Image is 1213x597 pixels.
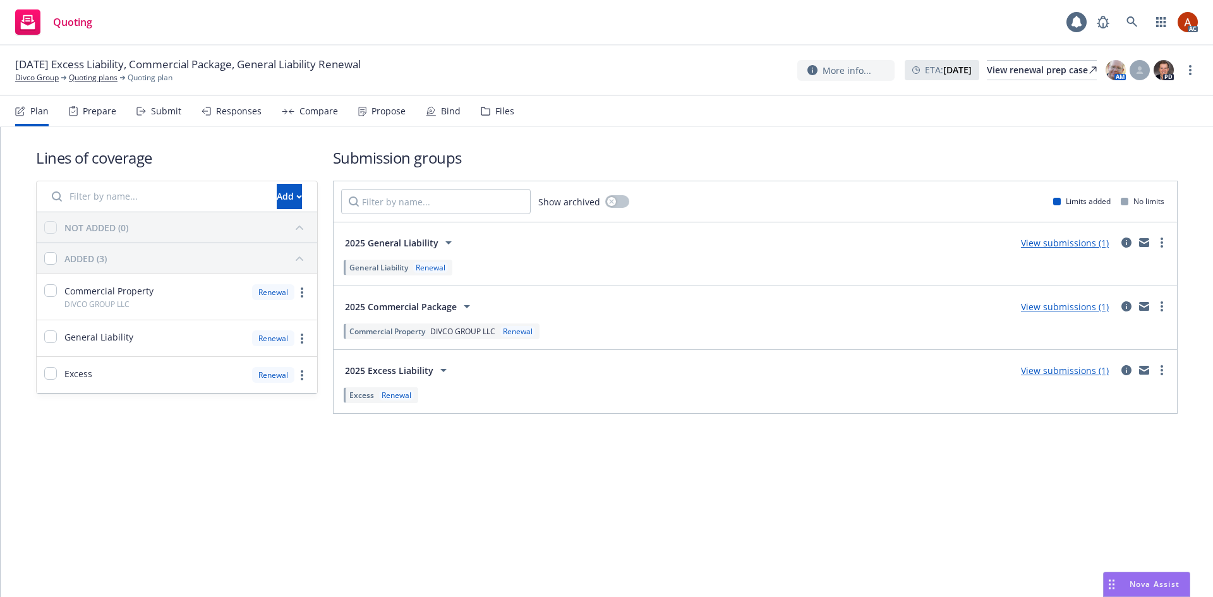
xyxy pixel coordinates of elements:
[151,106,181,116] div: Submit
[299,106,338,116] div: Compare
[345,236,438,250] span: 2025 General Liability
[797,60,895,81] button: More info...
[64,221,128,234] div: NOT ADDED (0)
[441,106,461,116] div: Bind
[1119,235,1134,250] a: circleInformation
[1053,196,1111,207] div: Limits added
[64,330,133,344] span: General Liability
[1103,572,1190,597] button: Nova Assist
[345,364,433,377] span: 2025 Excess Liability
[64,284,154,298] span: Commercial Property
[538,195,600,208] span: Show archived
[1130,579,1180,589] span: Nova Assist
[64,299,130,310] span: DIVCO GROUP LLC
[1137,363,1152,378] a: mail
[64,248,310,268] button: ADDED (3)
[333,147,1178,168] h1: Submission groups
[987,60,1097,80] a: View renewal prep case
[69,72,118,83] a: Quoting plans
[1121,196,1164,207] div: No limits
[1104,572,1119,596] div: Drag to move
[1154,299,1169,314] a: more
[83,106,116,116] div: Prepare
[349,390,374,401] span: Excess
[64,367,92,380] span: Excess
[379,390,414,401] div: Renewal
[500,326,535,337] div: Renewal
[413,262,448,273] div: Renewal
[15,72,59,83] a: Divco Group
[53,17,92,27] span: Quoting
[1154,363,1169,378] a: more
[1021,301,1109,313] a: View submissions (1)
[341,189,531,214] input: Filter by name...
[64,252,107,265] div: ADDED (3)
[1154,60,1174,80] img: photo
[10,4,97,40] a: Quoting
[943,64,972,76] strong: [DATE]
[1178,12,1198,32] img: photo
[1149,9,1174,35] a: Switch app
[823,64,871,77] span: More info...
[341,230,460,255] button: 2025 General Liability
[216,106,262,116] div: Responses
[345,300,457,313] span: 2025 Commercial Package
[294,285,310,300] a: more
[15,57,361,72] span: [DATE] Excess Liability, Commercial Package, General Liability Renewal
[294,331,310,346] a: more
[36,147,318,168] h1: Lines of coverage
[1021,365,1109,377] a: View submissions (1)
[252,284,294,300] div: Renewal
[349,262,408,273] span: General Liability
[1137,235,1152,250] a: mail
[277,184,302,209] button: Add
[371,106,406,116] div: Propose
[341,294,478,319] button: 2025 Commercial Package
[1119,299,1134,314] a: circleInformation
[925,63,972,76] span: ETA :
[128,72,172,83] span: Quoting plan
[252,330,294,346] div: Renewal
[294,368,310,383] a: more
[1119,363,1134,378] a: circleInformation
[341,358,455,383] button: 2025 Excess Liability
[1119,9,1145,35] a: Search
[349,326,425,337] span: Commercial Property
[277,184,302,208] div: Add
[1137,299,1152,314] a: mail
[1154,235,1169,250] a: more
[1183,63,1198,78] a: more
[252,367,294,383] div: Renewal
[1090,9,1116,35] a: Report a Bug
[30,106,49,116] div: Plan
[430,326,495,337] span: DIVCO GROUP LLC
[64,217,310,238] button: NOT ADDED (0)
[987,61,1097,80] div: View renewal prep case
[44,184,269,209] input: Filter by name...
[1021,237,1109,249] a: View submissions (1)
[1106,60,1126,80] img: photo
[495,106,514,116] div: Files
